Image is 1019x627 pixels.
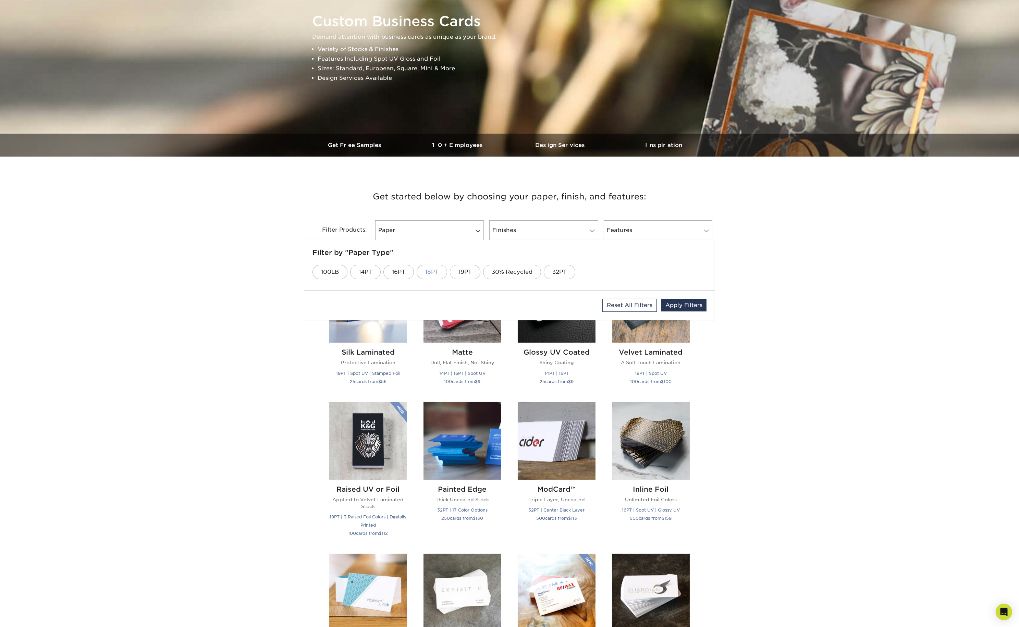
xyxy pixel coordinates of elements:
p: Demand attention with business cards as unique as your brand. [312,32,713,42]
span: 159 [665,516,672,521]
a: Inline Foil Business Cards Inline Foil Unlimited Foil Colors 16PT | Spot UV | Glossy UV 500cards ... [612,402,690,546]
h2: Matte [423,348,501,356]
p: Protective Lamination [329,359,407,366]
span: 9 [478,379,481,384]
span: 25 [350,379,355,384]
li: Variety of Stocks & Finishes [318,45,713,54]
span: $ [475,379,478,384]
span: 9 [571,379,574,384]
a: Features [604,220,712,240]
h3: Design Services [509,142,612,148]
div: Open Intercom Messenger [996,604,1012,620]
h2: ModCard™ [518,485,596,493]
small: cards from [536,516,577,521]
span: 113 [571,516,577,521]
small: cards from [540,379,574,384]
small: 32PT | Center Black Layer [529,507,585,513]
span: 100 [664,379,672,384]
span: 250 [442,516,450,521]
a: 10+ Employees [407,134,509,157]
small: cards from [630,516,672,521]
span: $ [662,516,665,521]
a: Get Free Samples [304,134,407,157]
img: Painted Edge Business Cards [423,402,501,480]
a: Paper [375,220,484,240]
h2: Glossy UV Coated [518,348,596,356]
a: Reset All Filters [602,299,657,312]
span: 130 [476,516,483,521]
span: $ [379,531,382,536]
img: Inline Foil Business Cards [612,402,690,480]
small: cards from [630,379,672,384]
span: 56 [381,379,386,384]
a: 30% Recycled [483,265,541,279]
a: 14PT [350,265,381,279]
a: 18PT [417,265,447,279]
p: A Soft Touch Lamination [612,359,690,366]
a: 16PT [383,265,414,279]
img: New Product [578,554,596,574]
small: 19PT | Spot UV | Stamped Foil [336,371,400,376]
h3: 10+ Employees [407,142,509,148]
iframe: Google Customer Reviews [2,606,58,625]
small: 16PT | Spot UV | Glossy UV [622,507,680,513]
small: cards from [348,531,388,536]
small: cards from [444,379,481,384]
span: $ [378,379,381,384]
div: Filter Products: [304,220,372,240]
small: cards from [442,516,483,521]
a: Velvet Laminated Business Cards Velvet Laminated A Soft Touch Lamination 19PT | Spot UV 100cards ... [612,265,690,393]
li: Features Including Spot UV Gloss and Foil [318,54,713,64]
a: Painted Edge Business Cards Painted Edge Thick Uncoated Stock 32PT | 17 Color Options 250cards fr... [423,402,501,546]
span: $ [568,379,571,384]
h2: Inline Foil [612,485,690,493]
span: 500 [630,516,639,521]
a: Matte Business Cards Matte Dull, Flat Finish, Not Shiny 14PT | 16PT | Spot UV 100cards from$9 [423,265,501,393]
h3: Inspiration [612,142,715,148]
small: 19PT | Spot UV [635,371,667,376]
img: Raised UV or Foil Business Cards [329,402,407,480]
a: Inspiration [612,134,715,157]
small: 14PT | 16PT | Spot UV [439,371,486,376]
a: Glossy UV Coated Business Cards Glossy UV Coated Shiny Coating 14PT | 16PT 25cards from$9 [518,265,596,393]
span: 100 [348,531,356,536]
p: Triple Layer, Uncoated [518,496,596,503]
a: 100LB [312,265,347,279]
a: Silk Laminated Business Cards Silk Laminated Protective Lamination 19PT | Spot UV | Stamped Foil ... [329,265,407,393]
span: $ [661,379,664,384]
h3: Get started below by choosing your paper, finish, and features: [309,181,710,212]
img: ModCard™ Business Cards [518,402,596,480]
a: Apply Filters [661,299,707,311]
a: 19PT [450,265,480,279]
span: 100 [630,379,638,384]
small: cards from [350,379,386,384]
a: Raised UV or Foil Business Cards Raised UV or Foil Applied to Velvet Laminated Stock 19PT | 3 Rai... [329,402,407,546]
span: 500 [536,516,545,521]
a: Design Services [509,134,612,157]
h2: Velvet Laminated [612,348,690,356]
span: 25 [540,379,545,384]
p: Shiny Coating [518,359,596,366]
small: 19PT | 3 Raised Foil Colors | Digitally Printed [330,514,407,528]
p: Unlimited Foil Colors [612,496,690,503]
h2: Painted Edge [423,485,501,493]
p: Dull, Flat Finish, Not Shiny [423,359,501,366]
small: 32PT | 17 Color Options [437,507,488,513]
a: 32PT [544,265,575,279]
span: $ [473,516,476,521]
h3: Get Free Samples [304,142,407,148]
a: Finishes [489,220,598,240]
h2: Silk Laminated [329,348,407,356]
span: 112 [382,531,388,536]
img: New Product [390,402,407,422]
a: ModCard™ Business Cards ModCard™ Triple Layer, Uncoated 32PT | Center Black Layer 500cards from$113 [518,402,596,546]
h2: Raised UV or Foil [329,485,407,493]
small: 14PT | 16PT [544,371,569,376]
h1: Custom Business Cards [312,13,713,29]
span: 100 [444,379,452,384]
li: Design Services Available [318,73,713,83]
p: Thick Uncoated Stock [423,496,501,503]
span: $ [568,516,571,521]
h5: Filter by "Paper Type" [312,248,707,257]
p: Applied to Velvet Laminated Stock [329,496,407,510]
